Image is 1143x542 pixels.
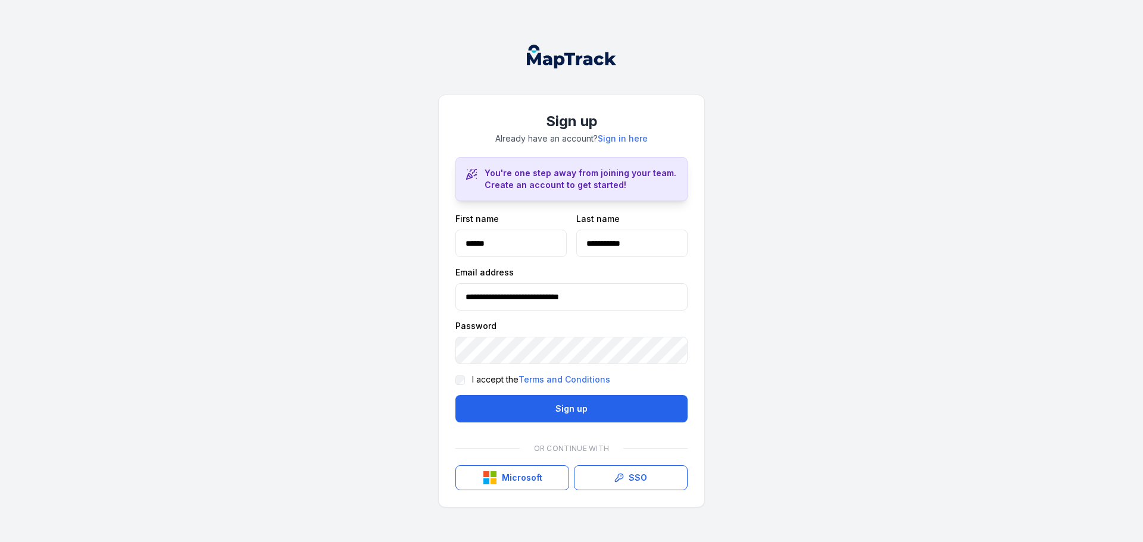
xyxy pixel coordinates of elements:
h3: You're one step away from joining your team. Create an account to get started! [485,167,677,191]
a: Terms and Conditions [519,374,610,386]
label: First name [455,213,499,225]
nav: Global [508,45,635,68]
button: Microsoft [455,465,569,490]
button: Sign up [455,395,688,422]
div: Or continue with [455,437,688,460]
a: Sign in here [598,133,648,145]
label: I accept the [472,374,610,386]
label: Email address [455,267,514,278]
label: Password [455,320,496,332]
span: Already have an account? [495,133,648,143]
h1: Sign up [455,112,688,131]
label: Last name [576,213,620,225]
a: SSO [574,465,688,490]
